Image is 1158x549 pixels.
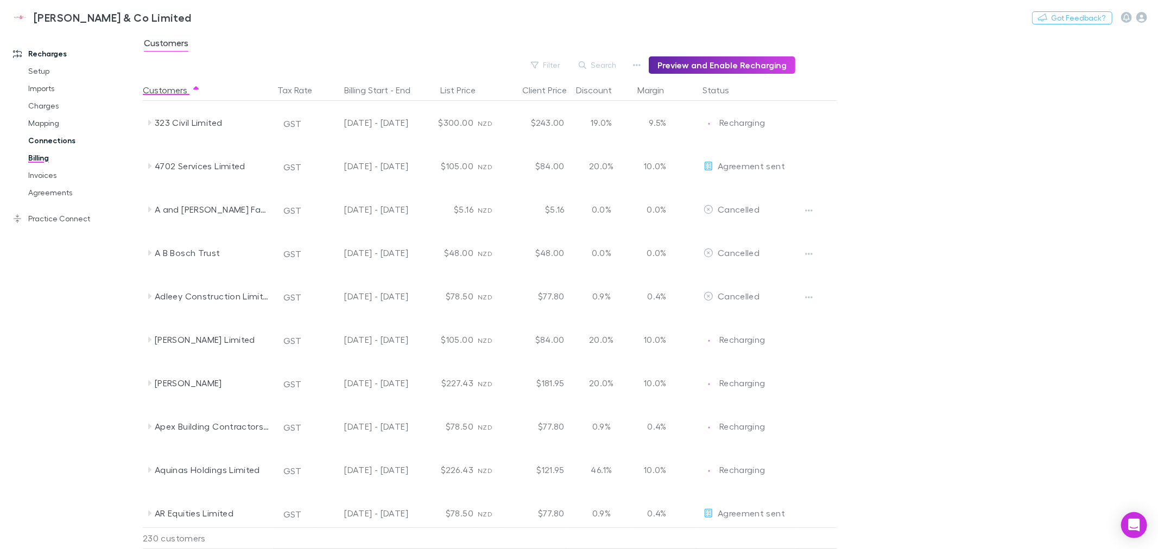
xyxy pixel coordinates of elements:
[638,203,667,216] p: 0.0%
[155,274,270,318] div: Adleey Construction Limited
[703,79,742,101] button: Status
[718,508,785,518] span: Agreement sent
[637,79,677,101] button: Margin
[319,274,408,318] div: [DATE] - [DATE]
[2,210,150,227] a: Practice Connect
[1121,512,1147,538] div: Open Intercom Messenger
[638,376,667,390] p: 10.0%
[638,463,667,476] p: 10.0%
[279,115,306,132] button: GST
[478,293,492,301] span: NZD
[279,375,306,393] button: GST
[143,527,273,549] div: 230 customers
[478,510,492,518] span: NZD
[504,274,569,318] div: $77.80
[143,231,842,274] div: A B Bosch TrustGST[DATE] - [DATE]$48.00NZD$48.000.0%0.0%EditCancelled
[143,101,842,144] div: 323 Civil LimitedGST[DATE] - [DATE]$300.00NZD$243.0019.0%9.5%EditRechargingRecharging
[649,56,795,74] button: Preview and Enable Recharging
[319,101,408,144] div: [DATE] - [DATE]
[504,231,569,274] div: $48.00
[413,361,478,405] div: $227.43
[718,247,760,258] span: Cancelled
[569,361,634,405] div: 20.0%
[17,132,150,149] a: Connections
[413,144,478,188] div: $105.00
[17,80,150,97] a: Imports
[569,405,634,448] div: 0.9%
[638,246,667,259] p: 0.0%
[17,167,150,184] a: Invoices
[569,188,634,231] div: 0.0%
[413,101,478,144] div: $300.00
[440,79,489,101] button: List Price
[526,59,567,72] button: Filter
[17,149,150,167] a: Billing
[504,101,569,144] div: $243.00
[34,11,192,24] h3: [PERSON_NAME] & Co Limited
[279,462,306,480] button: GST
[638,420,667,433] p: 0.4%
[478,467,492,475] span: NZD
[504,144,569,188] div: $84.00
[319,361,408,405] div: [DATE] - [DATE]
[569,144,634,188] div: 20.0%
[719,464,765,475] span: Recharging
[143,448,842,491] div: Aquinas Holdings LimitedGST[DATE] - [DATE]$226.43NZD$121.9546.1%10.0%EditRechargingRecharging
[17,114,150,132] a: Mapping
[573,59,623,72] button: Search
[155,318,270,361] div: [PERSON_NAME] Limited
[17,62,150,80] a: Setup
[569,491,634,535] div: 0.9%
[143,318,842,361] div: [PERSON_NAME] LimitedGST[DATE] - [DATE]$105.00NZD$84.0020.0%10.0%EditRechargingRecharging
[413,448,478,491] div: $226.43
[704,379,714,390] img: Recharging
[143,274,842,318] div: Adleey Construction LimitedGST[DATE] - [DATE]$78.50NZD$77.800.9%0.4%EditCancelled
[17,97,150,114] a: Charges
[155,231,270,274] div: A B Bosch Trust
[279,158,306,176] button: GST
[155,361,270,405] div: [PERSON_NAME]
[704,335,714,346] img: Recharging
[11,11,29,24] img: Epplett & Co Limited's Logo
[413,188,478,231] div: $5.16
[155,405,270,448] div: Apex Building Contractors Limited
[569,101,634,144] div: 19.0%
[155,101,270,144] div: 323 Civil Limited
[143,405,842,448] div: Apex Building Contractors LimitedGST[DATE] - [DATE]$78.50NZD$77.800.9%0.4%EditRechargingRecharging
[279,202,306,219] button: GST
[718,161,785,171] span: Agreement sent
[504,491,569,535] div: $77.80
[569,231,634,274] div: 0.0%
[319,405,408,448] div: [DATE] - [DATE]
[143,144,842,188] div: 4702 Services LimitedGST[DATE] - [DATE]$105.00NZD$84.0020.0%10.0%EditAgreement sent
[279,419,306,436] button: GST
[144,37,188,52] span: Customers
[143,79,200,101] button: Customers
[569,448,634,491] div: 46.1%
[569,318,634,361] div: 20.0%
[718,204,760,214] span: Cancelled
[155,448,270,491] div: Aquinas Holdings Limited
[504,318,569,361] div: $84.00
[719,378,765,388] span: Recharging
[277,79,325,101] button: Tax Rate
[279,289,306,306] button: GST
[522,79,580,101] button: Client Price
[319,231,408,274] div: [DATE] - [DATE]
[143,491,842,535] div: AR Equities LimitedGST[DATE] - [DATE]$78.50NZD$77.800.9%0.4%EditAgreement sent
[504,188,569,231] div: $5.16
[478,423,492,431] span: NZD
[704,118,714,129] img: Recharging
[413,405,478,448] div: $78.50
[155,188,270,231] div: A and [PERSON_NAME] Family Trust
[478,206,492,214] span: NZD
[638,116,667,129] p: 9.5%
[413,274,478,318] div: $78.50
[478,163,492,171] span: NZD
[704,465,714,476] img: Recharging
[576,79,625,101] div: Discount
[719,334,765,344] span: Recharging
[569,274,634,318] div: 0.9%
[413,231,478,274] div: $48.00
[319,448,408,491] div: [DATE] - [DATE]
